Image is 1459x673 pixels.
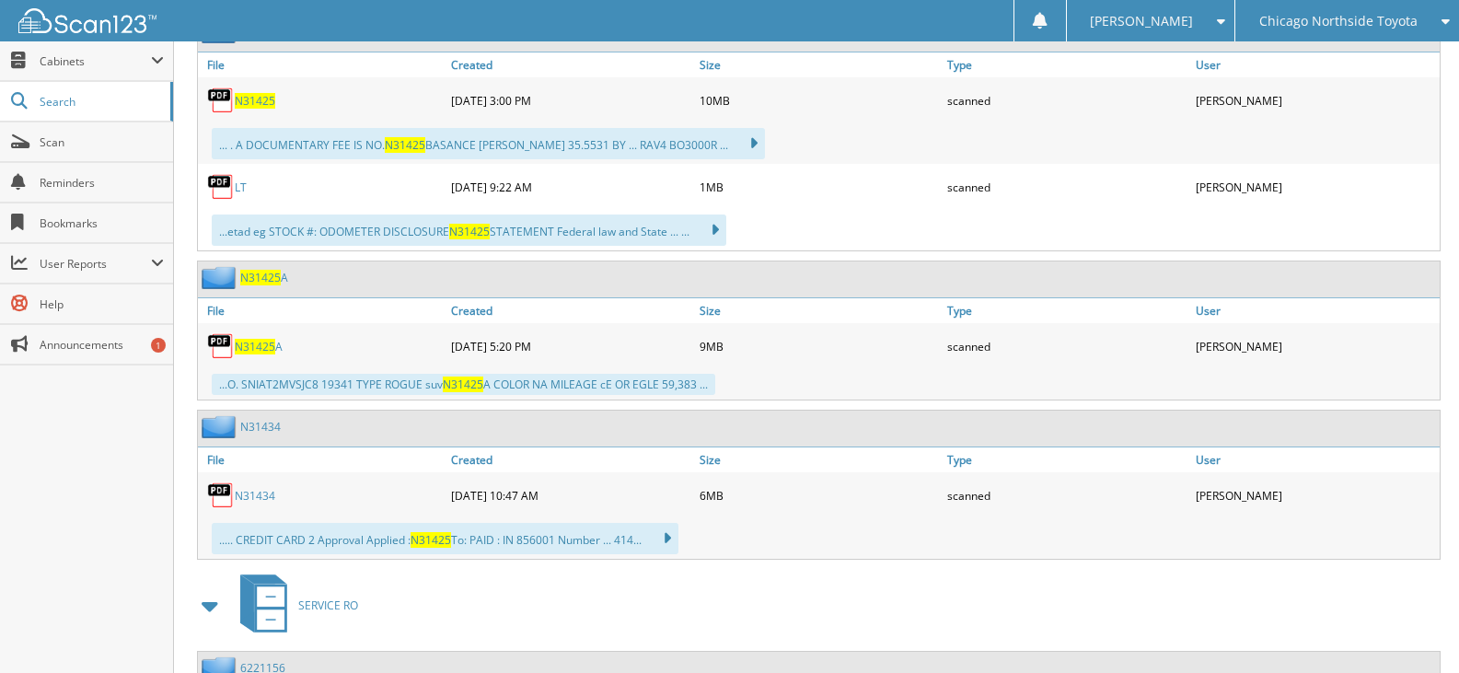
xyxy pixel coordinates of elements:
img: PDF.png [207,87,235,114]
a: Type [943,52,1191,77]
img: PDF.png [207,482,235,509]
img: folder2.png [202,266,240,289]
div: scanned [943,328,1191,365]
span: [PERSON_NAME] [1090,16,1193,27]
div: 10MB [695,82,944,119]
span: N31425 [385,137,425,153]
a: Size [695,298,944,323]
span: Announcements [40,337,164,353]
a: N31434 [240,419,281,435]
span: SERVICE RO [298,598,358,613]
img: scan123-logo-white.svg [18,8,156,33]
span: N31425 [411,532,451,548]
img: PDF.png [207,173,235,201]
a: User [1191,52,1440,77]
a: LT [235,180,247,195]
a: Created [446,298,695,323]
div: 1 [151,338,166,353]
div: [PERSON_NAME] [1191,82,1440,119]
a: User [1191,298,1440,323]
span: Bookmarks [40,215,164,231]
div: [PERSON_NAME] [1191,328,1440,365]
div: [DATE] 10:47 AM [446,477,695,514]
a: Type [943,298,1191,323]
a: N31434 [235,488,275,504]
a: Created [446,52,695,77]
a: N31425A [235,339,283,354]
div: scanned [943,82,1191,119]
a: Type [943,447,1191,472]
div: ... . A DOCUMENTARY FEE IS NO. BASANCE [PERSON_NAME] 35.5531 BY ... RAV4 BO3000R ... [212,128,765,159]
div: 9MB [695,328,944,365]
a: SERVICE RO [229,569,358,642]
div: 6MB [695,477,944,514]
span: Scan [40,134,164,150]
a: N31425 [235,93,275,109]
span: N31425 [240,270,281,285]
span: Search [40,94,161,110]
div: [PERSON_NAME] [1191,477,1440,514]
div: [DATE] 5:20 PM [446,328,695,365]
a: N31425A [240,270,288,285]
span: Chicago Northside Toyota [1259,16,1418,27]
div: 1MB [695,168,944,205]
div: scanned [943,168,1191,205]
a: Size [695,52,944,77]
div: [DATE] 3:00 PM [446,82,695,119]
span: Help [40,296,164,312]
div: [DATE] 9:22 AM [446,168,695,205]
a: File [198,447,446,472]
img: PDF.png [207,332,235,360]
span: User Reports [40,256,151,272]
a: User [1191,447,1440,472]
a: Size [695,447,944,472]
span: N31425 [235,339,275,354]
a: Created [446,447,695,472]
a: File [198,52,446,77]
div: [PERSON_NAME] [1191,168,1440,205]
span: N31425 [443,377,483,392]
div: ...O. SNIAT2MVSJC8 19341 TYPE ROGUE suv A COLOR NA MILEAGE cE OR EGLE 59,383 ... [212,374,715,395]
span: Reminders [40,175,164,191]
span: N31425 [449,224,490,239]
img: folder2.png [202,415,240,438]
div: scanned [943,477,1191,514]
div: ..... CREDIT CARD 2 Approval Applied : To: PAID : IN 856001 Number ... 414... [212,523,678,554]
a: File [198,298,446,323]
span: Cabinets [40,53,151,69]
div: ...etad eg STOCK #: ODOMETER DISCLOSURE STATEMENT Federal law and State ... ... [212,215,726,246]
